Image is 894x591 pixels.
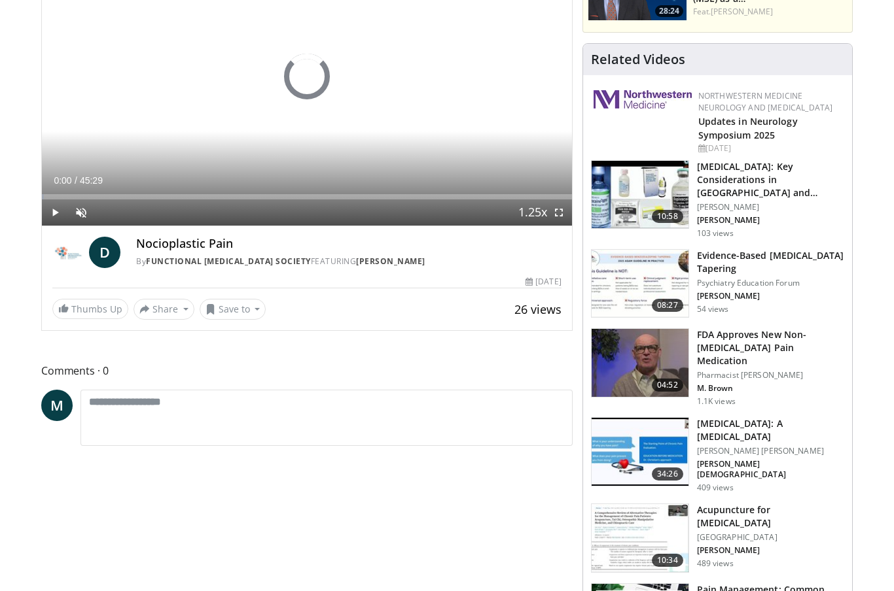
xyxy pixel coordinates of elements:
span: 34:26 [652,467,683,481]
a: [PERSON_NAME] [356,256,425,267]
button: Play [42,199,68,226]
div: Progress Bar [42,194,572,199]
img: Functional Neurological Disorder Society [52,237,84,268]
p: [PERSON_NAME] [697,291,844,301]
h4: Nocioplastic Pain [136,237,562,251]
a: Thumbs Up [52,299,128,319]
span: 04:52 [652,379,683,392]
h3: [MEDICAL_DATA]: Key Considerations in [GEOGRAPHIC_DATA] and [MEDICAL_DATA] Use (2025… [697,160,844,199]
p: 409 views [697,482,734,493]
a: 10:34 Acupuncture for [MEDICAL_DATA] [GEOGRAPHIC_DATA] [PERSON_NAME] 489 views [591,503,844,573]
span: 26 views [514,301,562,317]
a: 04:52 FDA Approves New Non-[MEDICAL_DATA] Pain Medication Pharmacist [PERSON_NAME] M. Brown 1.1K ... [591,328,844,407]
span: Comments 0 [41,362,573,379]
p: [PERSON_NAME] [697,545,844,556]
button: Playback Rate [520,199,546,226]
span: / [75,175,77,186]
h3: FDA Approves New Non-[MEDICAL_DATA] Pain Medication [697,328,844,367]
button: Fullscreen [546,199,572,226]
a: 08:27 Evidence-Based [MEDICAL_DATA] Tapering Psychiatry Education Forum [PERSON_NAME] 54 views [591,249,844,318]
span: 0:00 [54,175,71,186]
p: 54 views [697,304,729,314]
a: Northwestern Medicine Neurology and [MEDICAL_DATA] [698,90,833,113]
img: 2a462fb6-9365-492a-ac79-3166a6f924d8.png.150x105_q85_autocrop_double_scale_upscale_version-0.2.jpg [594,90,692,109]
a: Updates in Neurology Symposium 2025 [698,115,798,141]
p: Psychiatry Education Forum [697,278,844,288]
a: M [41,390,73,421]
span: 08:27 [652,299,683,312]
button: Unmute [68,199,94,226]
p: 489 views [697,558,734,569]
span: 45:29 [80,175,103,186]
h3: Evidence-Based [MEDICAL_DATA] Tapering [697,249,844,275]
div: [DATE] [698,143,842,154]
div: Feat. [693,6,847,18]
a: Functional [MEDICAL_DATA] Society [146,256,311,267]
a: D [89,237,120,268]
p: [GEOGRAPHIC_DATA] [697,532,844,543]
p: [PERSON_NAME][DEMOGRAPHIC_DATA] [697,459,844,480]
p: 103 views [697,228,734,239]
a: 10:58 [MEDICAL_DATA]: Key Considerations in [GEOGRAPHIC_DATA] and [MEDICAL_DATA] Use (2025… [PERS... [591,160,844,239]
p: [PERSON_NAME] [697,215,844,226]
h4: Related Videos [591,52,685,67]
img: 67f01596-a24c-4eb8-8e8d-fa35551849a0.150x105_q85_crop-smart_upscale.jpg [592,250,688,318]
img: 9dffc88a-ccc0-4c90-bd82-6f4c78368907.150x105_q85_crop-smart_upscale.jpg [592,329,688,397]
a: [PERSON_NAME] [711,6,773,17]
img: adb02341-ae92-4c27-b5f4-21c15de730ca.150x105_q85_crop-smart_upscale.jpg [592,504,688,572]
button: Save to [200,299,266,320]
img: 341d6f13-841c-4a81-a322-5de9bd27a0e0.150x105_q85_crop-smart_upscale.jpg [592,418,688,486]
img: b2313ecd-e3c7-4fd6-9216-05a53ea56c00.150x105_q85_crop-smart_upscale.jpg [592,161,688,229]
p: 1.1K views [697,396,736,407]
span: 28:24 [655,5,683,17]
span: 10:58 [652,210,683,223]
p: [PERSON_NAME] [PERSON_NAME] [697,446,844,456]
a: 34:26 [MEDICAL_DATA]: A [MEDICAL_DATA] [PERSON_NAME] [PERSON_NAME] [PERSON_NAME][DEMOGRAPHIC_DATA... [591,417,844,493]
div: [DATE] [526,276,561,288]
button: Share [134,299,194,320]
div: By FEATURING [136,256,562,267]
p: M. Brown [697,383,844,394]
h3: Acupuncture for [MEDICAL_DATA] [697,503,844,530]
span: 10:34 [652,554,683,567]
h3: [MEDICAL_DATA]: A [MEDICAL_DATA] [697,417,844,443]
p: Pharmacist [PERSON_NAME] [697,370,844,380]
p: [PERSON_NAME] [697,202,844,212]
